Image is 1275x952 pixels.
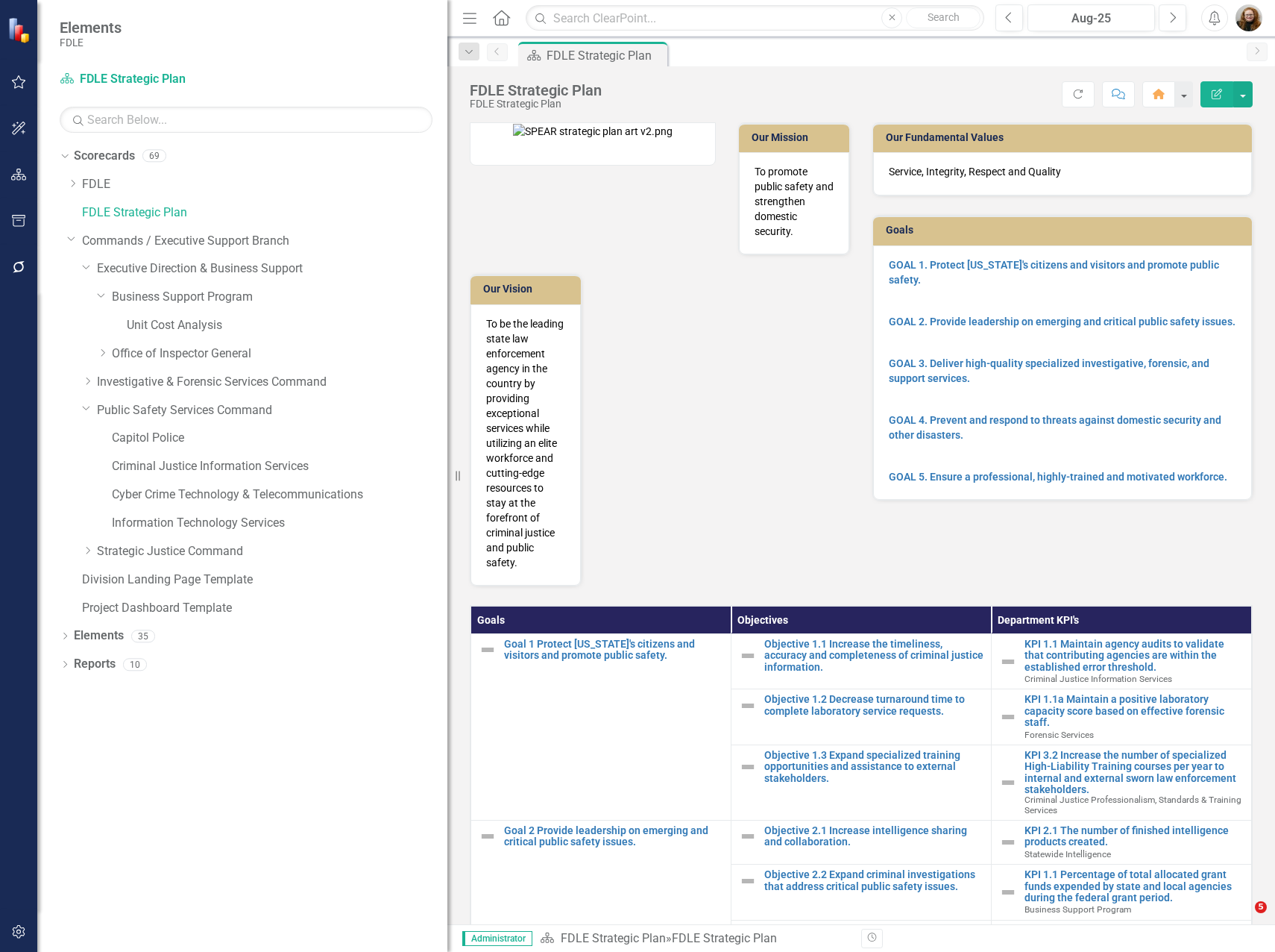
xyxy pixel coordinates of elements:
[142,150,166,163] div: 69
[731,689,991,745] td: Double-Click to Edit Right Click for Context Menu
[889,414,1221,441] a: GOAL 4. Prevent and respond to threats against domestic security and other disasters.
[60,19,122,37] span: Elements
[739,827,757,845] img: Not Defined
[1024,849,1111,859] span: Statewide Intelligence
[672,931,777,945] div: FDLE Strategic Plan
[991,745,1251,820] td: Double-Click to Edit Right Click for Context Menu
[1235,4,1262,31] img: Jennifer Siddoway
[513,124,673,139] img: SPEAR strategic plan art v2.png
[82,204,447,222] a: FDLE Strategic Plan
[1024,730,1094,740] span: Forensic Services
[112,289,447,306] a: Business Support Program
[504,825,723,848] a: Goal 2 Provide leadership on emerging and critical public safety issues.
[82,233,447,250] a: Commands / Executive Support Branch
[1033,10,1150,28] div: Aug-25
[547,46,664,65] div: FDLE Strategic Plan
[731,633,991,689] td: Double-Click to Edit Right Click for Context Menu
[97,260,447,278] a: Executive Direction & Business Support
[1224,901,1260,937] iframe: Intercom live chat
[764,825,983,848] a: Objective 2.1 Increase intelligence sharing and collaboration.
[1024,639,1244,673] a: KPI 1.1 Maintain agency audits to validate that contributing agencies are within the established ...
[74,627,124,645] a: Elements
[999,774,1017,792] img: Not Defined
[764,694,983,717] a: Objective 1.2 Decrease turnaround time to complete laboratory service requests.
[991,689,1251,745] td: Double-Click to Edit Right Click for Context Menu
[97,374,447,391] a: Investigative & Forensic Services Command
[471,633,731,820] td: Double-Click to Edit Right Click for Context Menu
[74,656,116,673] a: Reports
[886,132,1244,143] h3: Our Fundamental Values
[1024,750,1244,796] a: KPI 3.2 Increase the number of specialized High-Liability Training courses per year to internal a...
[752,132,842,143] h3: Our Mission
[764,869,983,892] a: Objective 2.2 Expand criminal investigations that address critical public safety issues.
[97,402,447,419] a: Public Safety Services Command
[889,316,1235,328] a: GOAL 2. Provide leadership on emerging and critical public safety issues.
[1024,825,1244,848] a: KPI 2.1 The number of finished intelligence products created.
[906,7,980,28] button: Search
[739,697,757,715] img: Not Defined
[1024,674,1172,684] span: Criminal Justice Information Services
[731,820,991,864] td: Double-Click to Edit Right Click for Context Menu
[82,176,447,193] a: FDLE
[82,600,447,617] a: Project Dashboard Template
[112,345,447,363] a: Office of Inspector General
[991,865,1251,921] td: Double-Click to Edit Right Click for Context Menu
[123,658,147,671] div: 10
[1024,869,1244,904] a: KPI 1.1 Percentage of total allocated grant funds expended by state and local agencies during the...
[739,872,757,890] img: Not Defined
[889,164,1236,179] p: Service, Integrity, Respect and Quality
[60,37,122,48] small: FDLE
[526,5,984,31] input: Search ClearPoint...
[731,745,991,820] td: Double-Click to Edit Right Click for Context Menu
[486,316,565,570] p: To be the leading state law enforcement agency in the country by providing exceptional services w...
[470,82,602,98] div: FDLE Strategic Plan
[112,430,447,447] a: Capitol Police
[928,11,960,23] span: Search
[889,357,1209,384] a: GOAL 3. Deliver high-quality specialized investigative, forensic, and support services.
[999,883,1017,901] img: Not Defined
[82,571,447,589] a: Division Landing Page Template
[739,758,757,776] img: Not Defined
[999,708,1017,726] img: Not Defined
[889,471,1227,483] a: GOAL 5. Ensure a professional, highly-trained and motivated workforce.
[504,639,723,662] a: Goal 1 Protect [US_STATE]'s citizens and visitors and promote public safety.
[97,543,447,560] a: Strategic Justice Command
[764,750,983,784] a: Objective 1.3 Expand specialized training opportunities and assistance to external stakeholders.
[1255,901,1267,913] span: 5
[739,647,757,665] img: Not Defined
[886,225,1244,236] h3: Goals
[479,827,497,845] img: Not Defined
[1027,4,1155,31] button: Aug-25
[131,630,155,642] div: 35
[561,931,666,945] a: FDLE Strategic Plan
[999,653,1017,671] img: Not Defined
[991,820,1251,864] td: Double-Click to Edit Right Click for Context Menu
[60,71,246,88] a: FDLE Strategic Plan
[7,17,34,43] img: ClearPoint Strategy
[540,930,850,948] div: »
[755,164,834,239] p: To promote public safety and strengthen domestic security.
[470,98,602,110] div: FDLE Strategic Plan
[999,833,1017,851] img: Not Defined
[731,865,991,921] td: Double-Click to Edit Right Click for Context Menu
[479,641,497,659] img: Not Defined
[112,458,447,475] a: Criminal Justice Information Services
[483,284,573,295] h3: Our Vision
[462,931,532,946] span: Administrator
[112,515,447,532] a: Information Technology Services
[127,317,447,334] a: Unit Cost Analysis
[60,107,432,133] input: Search Below...
[74,148,135,165] a: Scorecards
[1024,904,1131,915] span: Business Support Program
[1024,795,1241,815] span: Criminal Justice Professionalism, Standards & Training Services
[889,259,1219,286] a: GOAL 1. Protect [US_STATE]'s citizens and visitors and promote public safety.
[764,639,983,673] a: Objective 1.1 Increase the timeliness, accuracy and completeness of criminal justice information.
[991,633,1251,689] td: Double-Click to Edit Right Click for Context Menu
[1024,694,1244,728] a: KPI 1.1a Maintain a positive laboratory capacity score based on effective forensic staff.
[112,486,447,504] a: Cyber Crime Technology & Telecommunications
